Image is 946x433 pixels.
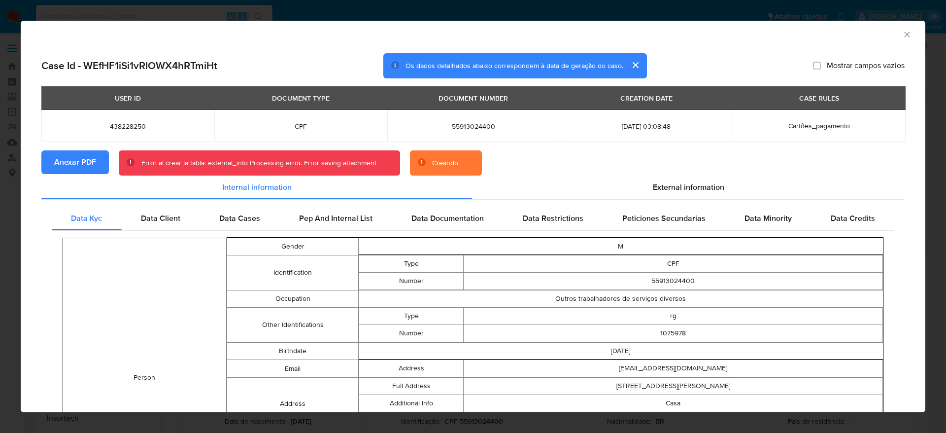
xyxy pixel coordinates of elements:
[464,308,883,325] td: rg
[359,360,464,377] td: Address
[41,150,109,174] button: Anexar PDF
[793,90,845,107] div: CASE RULES
[52,207,894,230] div: Detailed internal info
[432,158,458,168] div: Creando
[71,213,102,224] span: Data Kyc
[226,122,375,131] span: CPF
[399,122,548,131] span: 55913024400
[359,395,464,412] td: Additional Info
[227,378,358,430] td: Address
[902,30,911,38] button: Fechar a janela
[53,122,203,131] span: 438228250
[299,213,372,224] span: Pep And Internal List
[109,90,147,107] div: USER ID
[744,213,792,224] span: Data Minority
[41,176,905,199] div: Detailed info
[358,238,883,255] td: M
[359,273,464,290] td: Number
[227,343,358,360] td: Birthdate
[358,343,883,360] td: [DATE]
[359,412,464,430] td: Gmaps Link
[141,213,180,224] span: Data Client
[227,290,358,308] td: Occupation
[141,158,376,168] div: Error al crear la tabla: external_info Processing error. Error saving attachment
[464,255,883,273] td: CPF
[464,360,883,377] td: [EMAIL_ADDRESS][DOMAIN_NAME]
[411,213,484,224] span: Data Documentation
[405,61,623,71] span: Os dados detalhados abaixo correspondem à data de geração do caso.
[572,122,721,131] span: [DATE] 03:08:48
[359,255,464,273] td: Type
[359,308,464,325] td: Type
[222,181,292,193] span: Internal information
[359,325,464,342] td: Number
[21,21,925,412] div: closure-recommendation-modal
[266,90,336,107] div: DOCUMENT TYPE
[788,121,850,131] span: Cartões_pagamento
[464,395,883,412] td: Casa
[54,151,96,173] span: Anexar PDF
[813,62,821,70] input: Mostrar campos vazios
[219,213,260,224] span: Data Cases
[227,360,358,378] td: Email
[358,290,883,308] td: Outros trabalhadores de serviços diversos
[464,378,883,395] td: [STREET_ADDRESS][PERSON_NAME]
[227,238,358,255] td: Gender
[653,181,724,193] span: External information
[523,213,583,224] span: Data Restrictions
[622,213,706,224] span: Peticiones Secundarias
[623,53,647,77] button: cerrar
[433,90,514,107] div: DOCUMENT NUMBER
[359,378,464,395] td: Full Address
[614,90,678,107] div: CREATION DATE
[831,213,875,224] span: Data Credits
[227,308,358,343] td: Other Identifications
[464,273,883,290] td: 55913024400
[464,325,883,342] td: 1075978
[827,61,905,71] span: Mostrar campos vazios
[41,59,217,72] h2: Case Id - WEfHF1iSi1vRIOWX4hRTmiHt
[227,255,358,290] td: Identification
